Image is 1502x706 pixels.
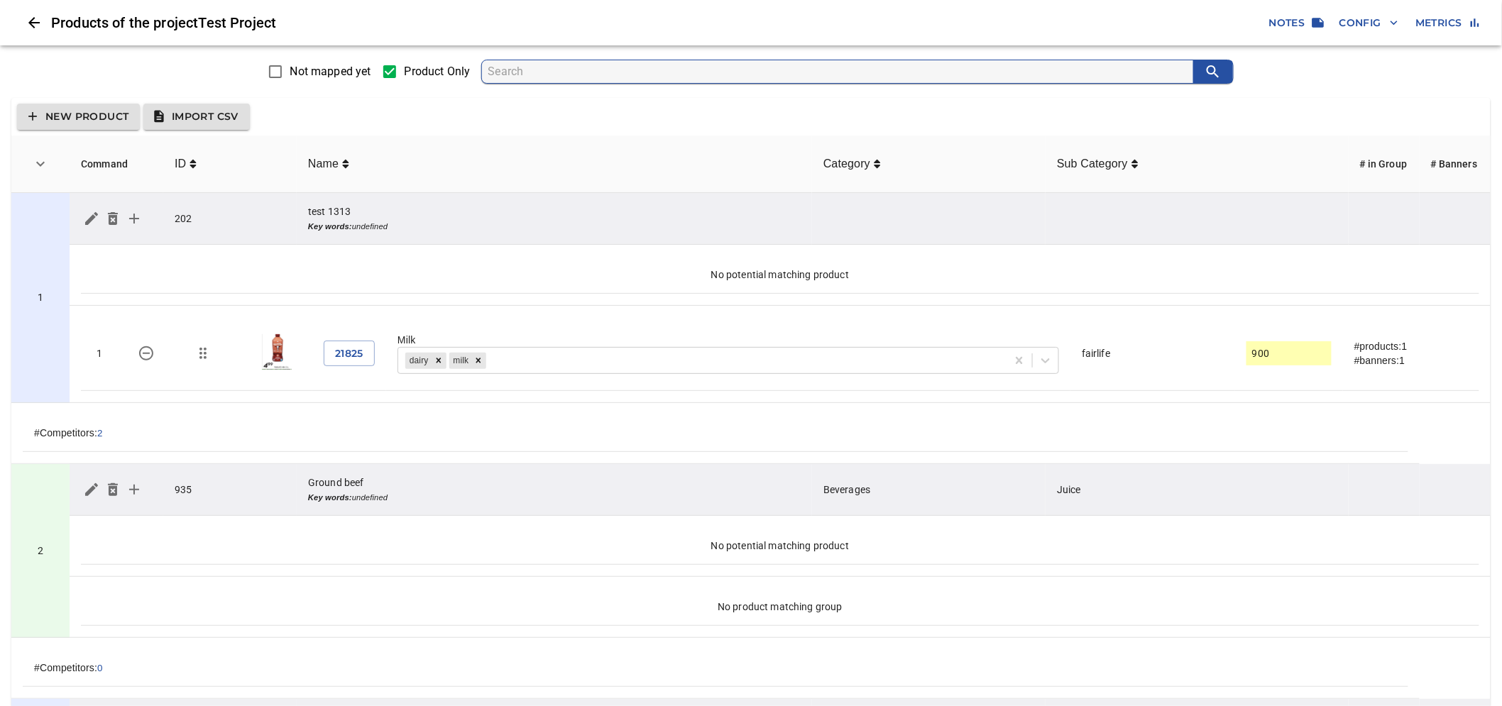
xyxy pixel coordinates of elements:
div: Remove milk [471,353,486,369]
td: 1 [81,317,118,391]
button: Move/change group for 21825 [186,336,220,370]
span: Category [823,155,881,172]
span: Sub Category [1057,155,1131,172]
b: Key words: [308,493,352,502]
div: dairy [405,353,431,369]
td: No potential matching product [81,256,1479,294]
button: search [1193,60,1233,83]
td: 202 [163,193,297,245]
button: Notes [1263,10,1328,36]
span: Metrics [1415,14,1479,32]
div: #Competitors: [34,661,1397,675]
td: 202 - test 1313 [11,193,70,403]
span: Name [308,155,349,172]
i: undefined [308,493,388,502]
span: Category [823,155,874,172]
td: No product matching group [81,588,1479,626]
button: 2 [97,428,102,439]
span: Product Only [405,63,471,80]
div: milk [449,353,471,369]
th: Command [70,136,163,193]
button: 0 [97,663,102,673]
div: #products: 1 [1354,339,1468,353]
button: 21825 [324,341,375,367]
input: actual size [1252,343,1326,364]
i: undefined [308,222,388,231]
span: Name [308,155,342,172]
span: Notes [1269,14,1322,32]
input: search [488,60,1193,83]
td: 935 [163,464,297,516]
span: Not mapped yet [290,63,371,80]
span: Config [1339,14,1398,32]
b: Key words: [308,222,352,231]
button: New Product [17,104,140,130]
div: #Competitors: [34,426,1397,440]
button: Metrics [1410,10,1485,36]
div: Remove dairy [431,353,446,369]
img: milk [260,334,295,370]
td: Beverages [812,464,1046,516]
th: # Banners [1420,136,1491,193]
div: Milk [398,333,1059,347]
td: Juice [1046,464,1349,516]
td: 935 - Ground beef [11,464,70,638]
td: No potential matching product [81,527,1479,565]
button: Close [17,6,51,40]
span: New Product [28,108,128,126]
button: Config [1334,10,1404,36]
td: fairlife [1070,317,1235,391]
span: ID [175,155,197,172]
h6: Products of the project Test Project [51,11,1263,34]
button: Import CSV [143,104,250,130]
th: # in Group [1349,136,1420,193]
td: Ground beef [297,464,812,516]
button: 21825 - Milk [129,336,163,370]
span: 21825 [335,345,363,363]
span: Import CSV [155,108,239,126]
span: Sub Category [1057,155,1139,172]
div: #banners: 1 [1354,353,1468,368]
td: test 1313 [297,193,812,245]
span: ID [175,155,190,172]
